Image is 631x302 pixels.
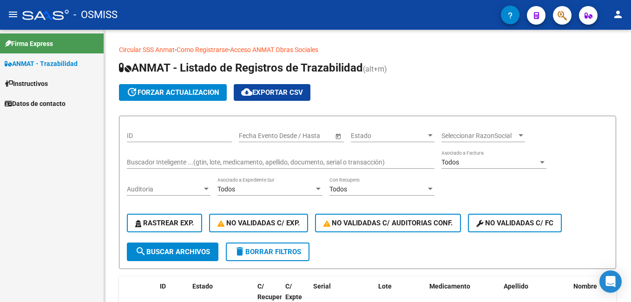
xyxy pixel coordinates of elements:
[441,158,459,166] span: Todos
[441,132,517,140] span: Seleccionar RazonSocial
[217,185,235,193] span: Todos
[378,282,392,290] span: Lote
[257,282,286,301] span: C/ Recupero
[239,132,268,140] input: Start date
[135,219,194,227] span: Rastrear Exp.
[119,46,175,53] a: Circular SSS Anmat
[5,39,53,49] span: Firma Express
[323,219,453,227] span: No Validadas c/ Auditorias Conf.
[363,65,387,73] span: (alt+m)
[73,5,118,25] span: - OSMISS
[217,219,300,227] span: No Validadas c/ Exp.
[119,84,227,101] button: forzar actualizacion
[468,214,562,232] button: No validadas c/ FC
[318,46,400,53] a: Documentacion trazabilidad
[234,246,245,257] mat-icon: delete
[234,84,310,101] button: Exportar CSV
[241,86,252,98] mat-icon: cloud_download
[126,86,138,98] mat-icon: update
[333,131,343,141] button: Open calendar
[234,248,301,256] span: Borrar Filtros
[119,61,363,74] span: ANMAT - Listado de Registros de Trazabilidad
[119,45,616,55] p: - -
[313,282,331,290] span: Serial
[135,246,146,257] mat-icon: search
[504,282,528,290] span: Apellido
[476,219,553,227] span: No validadas c/ FC
[192,282,213,290] span: Estado
[612,9,624,20] mat-icon: person
[351,132,426,140] span: Estado
[285,282,302,301] span: C/ Expte
[226,243,309,261] button: Borrar Filtros
[329,185,347,193] span: Todos
[126,88,219,97] span: forzar actualizacion
[209,214,308,232] button: No Validadas c/ Exp.
[160,282,166,290] span: ID
[599,270,622,293] div: Open Intercom Messenger
[127,214,202,232] button: Rastrear Exp.
[230,46,318,53] a: Acceso ANMAT Obras Sociales
[241,88,303,97] span: Exportar CSV
[315,214,461,232] button: No Validadas c/ Auditorias Conf.
[276,132,321,140] input: End date
[573,282,597,290] span: Nombre
[5,79,48,89] span: Instructivos
[135,248,210,256] span: Buscar Archivos
[7,9,19,20] mat-icon: menu
[177,46,228,53] a: Como Registrarse
[127,185,202,193] span: Auditoria
[429,282,470,290] span: Medicamento
[5,98,66,109] span: Datos de contacto
[5,59,78,69] span: ANMAT - Trazabilidad
[127,243,218,261] button: Buscar Archivos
